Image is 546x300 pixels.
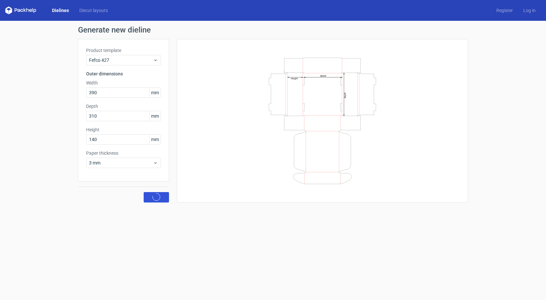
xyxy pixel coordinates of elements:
[78,26,468,34] h1: Generate new dieline
[86,71,161,77] h3: Outer dimensions
[86,80,161,86] label: Width
[491,7,518,14] a: Register
[344,92,346,98] text: Depth
[47,7,74,14] a: Dielines
[86,103,161,110] label: Depth
[291,77,298,80] text: Height
[149,135,161,144] span: mm
[518,7,541,14] a: Log in
[149,111,161,121] span: mm
[89,57,153,63] span: Fefco 427
[86,150,161,156] label: Paper thickness
[86,126,161,133] label: Height
[86,47,161,54] label: Product template
[149,88,161,98] span: mm
[89,160,153,166] span: 3 mm
[74,7,113,14] a: Diecut layouts
[320,74,326,77] text: Width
